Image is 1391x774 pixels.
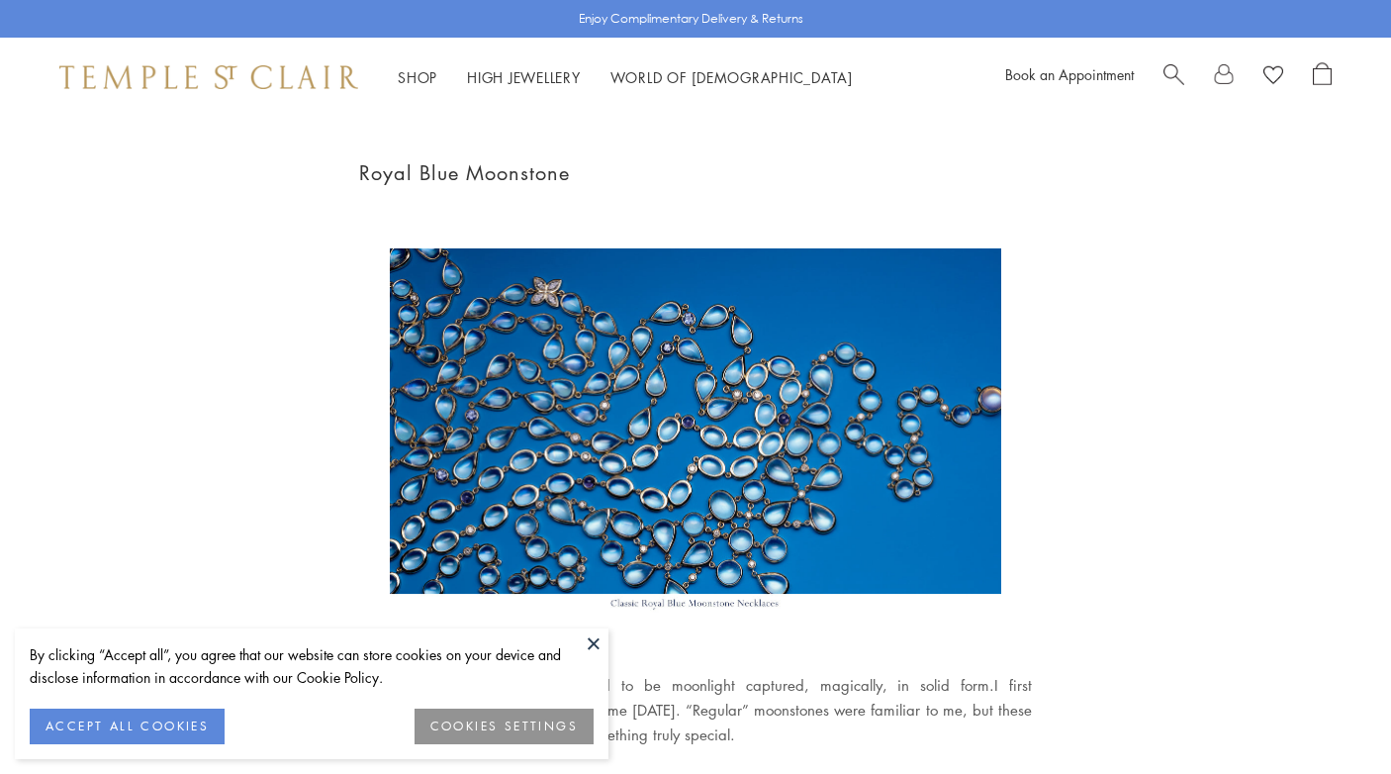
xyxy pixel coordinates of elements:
div: By clicking “Accept all”, you agree that our website can store cookies on your device and disclos... [30,643,594,689]
a: World of [DEMOGRAPHIC_DATA]World of [DEMOGRAPHIC_DATA] [610,67,853,87]
button: ACCEPT ALL COOKIES [30,709,225,744]
div: Blue moonstone was once believed to be moonlight captured, magically, in solid form.I first encou... [359,673,1032,746]
button: COOKIES SETTINGS [415,709,594,744]
a: Search [1163,62,1184,92]
h1: Royal Blue Moonstone [359,156,1032,189]
img: Temple St. Clair [59,65,358,89]
a: ShopShop [398,67,437,87]
nav: Main navigation [398,65,853,90]
a: High JewelleryHigh Jewellery [467,67,581,87]
a: Book an Appointment [1005,64,1134,84]
a: View Wishlist [1263,62,1283,92]
p: Enjoy Complimentary Delivery & Returns [579,9,803,29]
a: Open Shopping Bag [1313,62,1332,92]
iframe: Gorgias live chat messenger [1292,681,1371,754]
